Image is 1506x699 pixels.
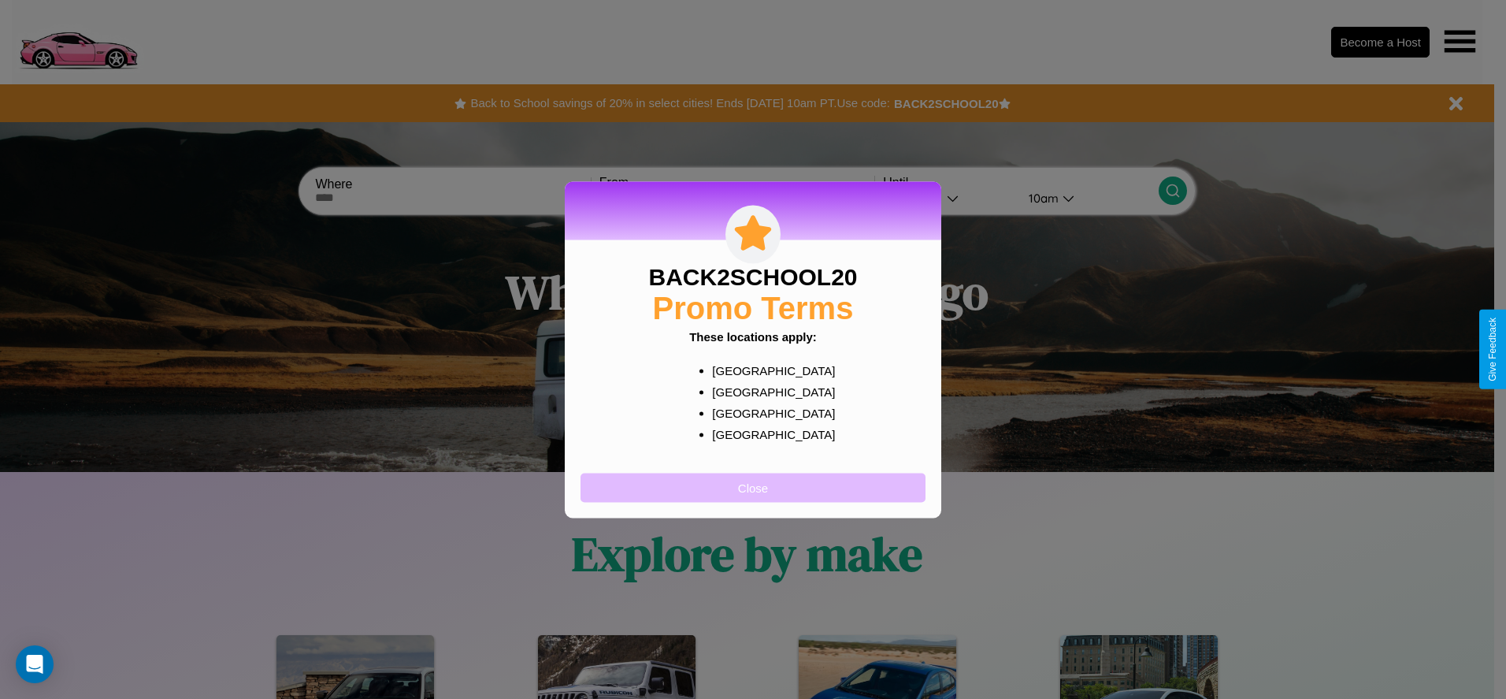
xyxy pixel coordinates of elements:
[653,290,854,325] h2: Promo Terms
[712,381,825,402] p: [GEOGRAPHIC_DATA]
[712,359,825,381] p: [GEOGRAPHIC_DATA]
[689,329,817,343] b: These locations apply:
[16,645,54,683] div: Open Intercom Messenger
[1487,318,1498,381] div: Give Feedback
[712,423,825,444] p: [GEOGRAPHIC_DATA]
[712,402,825,423] p: [GEOGRAPHIC_DATA]
[648,263,857,290] h3: BACK2SCHOOL20
[581,473,925,502] button: Close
